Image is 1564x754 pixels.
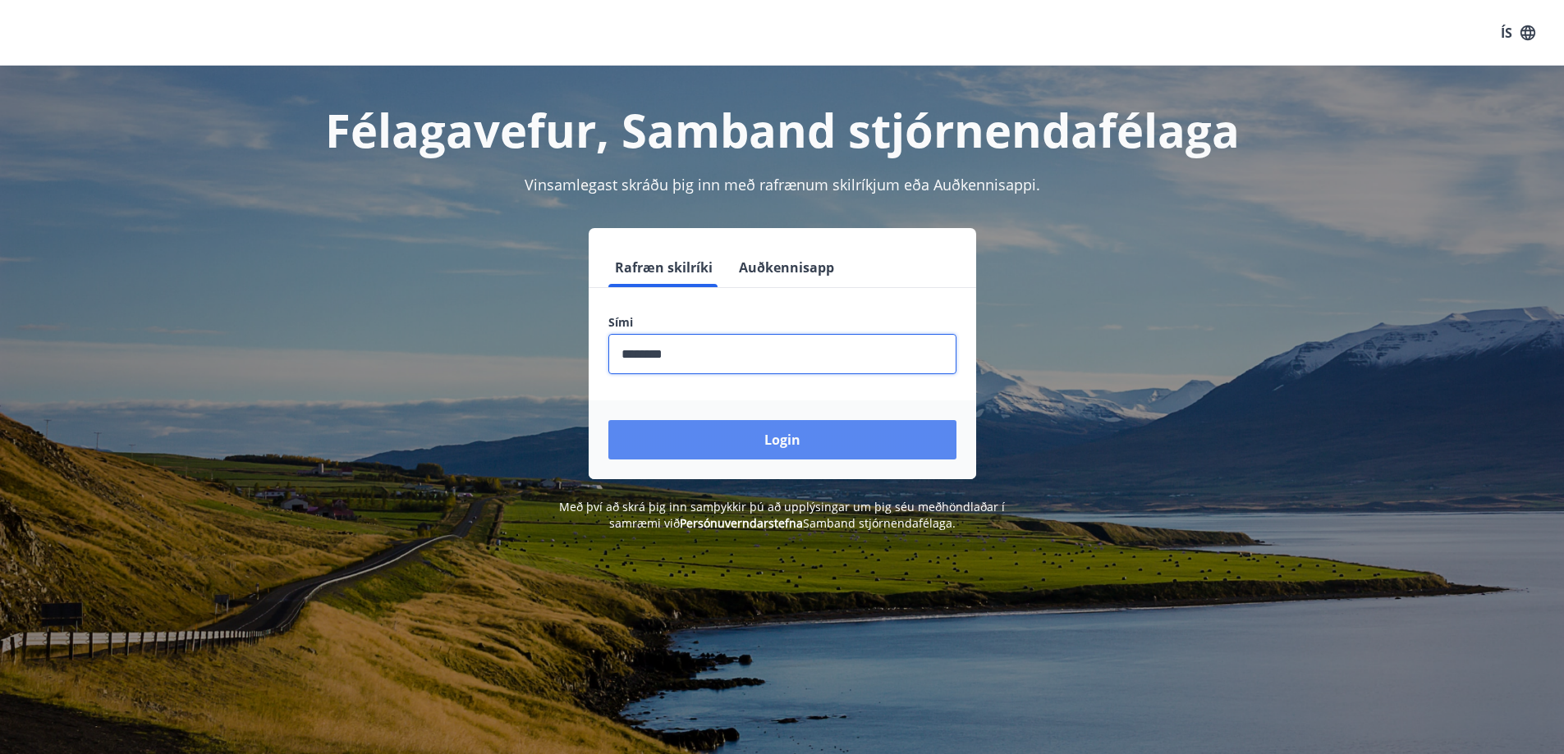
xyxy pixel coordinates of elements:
[680,515,803,531] a: Persónuverndarstefna
[608,248,719,287] button: Rafræn skilríki
[608,420,956,459] button: Login
[732,248,841,287] button: Auðkennisapp
[608,314,956,331] label: Sími
[1492,18,1544,48] button: ÍS
[559,499,1005,531] span: Með því að skrá þig inn samþykkir þú að upplýsingar um þig séu meðhöndlaðar í samræmi við Samband...
[211,98,1354,161] h1: Félagavefur, Samband stjórnendafélaga
[525,175,1040,194] span: Vinsamlegast skráðu þig inn með rafrænum skilríkjum eða Auðkennisappi.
